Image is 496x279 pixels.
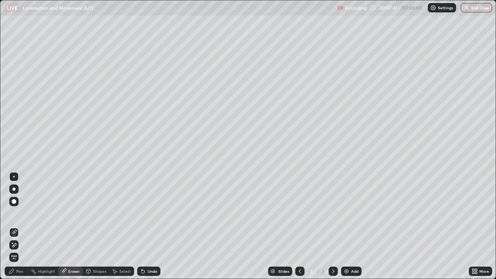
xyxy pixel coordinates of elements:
div: Slides [278,269,289,273]
div: Select [119,269,131,273]
div: / [317,269,319,274]
p: Recording [345,5,367,11]
div: Add [351,269,358,273]
img: recording.375f2c34.svg [337,5,343,11]
div: More [479,269,489,273]
div: Shapes [93,269,106,273]
div: Pen [16,269,23,273]
button: End Class [461,3,492,12]
div: Undo [148,269,157,273]
div: Eraser [68,269,80,273]
p: LIVE [7,5,17,11]
p: Locomotion and Movement (6/7) [23,5,93,11]
img: class-settings-icons [430,5,436,11]
p: Settings [438,6,453,10]
div: 3 [321,268,325,275]
span: Erase all [10,255,18,260]
div: 3 [308,269,315,274]
div: Highlight [38,269,55,273]
img: end-class-cross [463,5,470,11]
img: add-slide-button [343,268,350,274]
